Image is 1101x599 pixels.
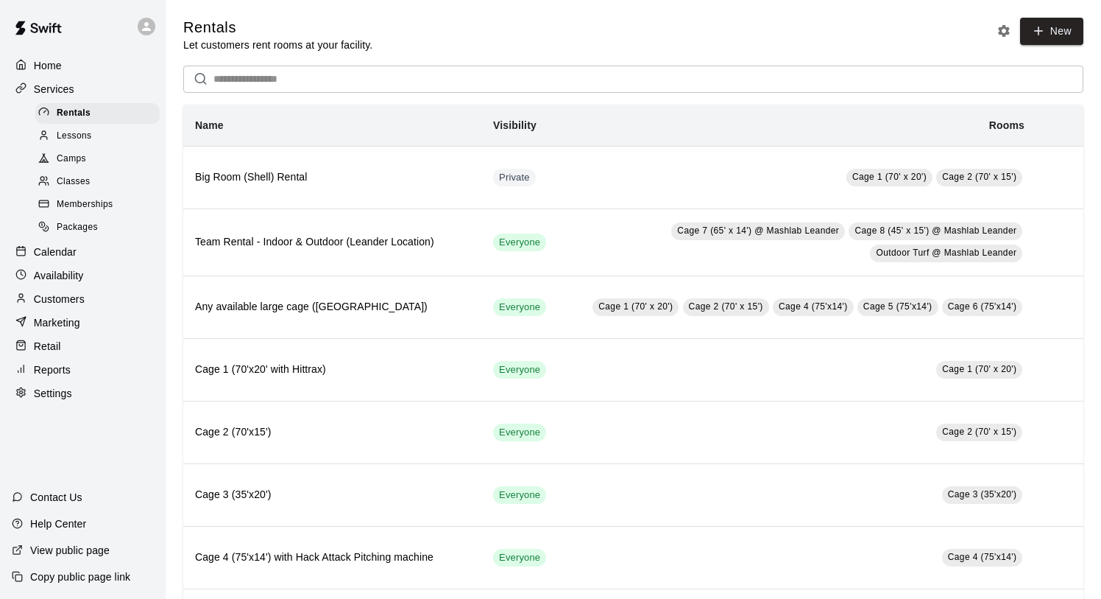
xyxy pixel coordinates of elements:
a: Settings [12,382,154,404]
span: Cage 8 (45' x 15') @ Mashlab Leander [854,225,1016,236]
p: Help Center [30,516,86,531]
span: Cage 2 (70' x 15') [942,427,1016,437]
span: Everyone [493,363,546,377]
span: Camps [57,152,86,167]
div: Classes [35,172,160,192]
h5: Rentals [183,18,372,38]
b: Name [195,119,224,131]
p: Reports [34,362,71,377]
p: View public page [30,543,110,558]
div: Packages [35,217,160,238]
a: Camps [35,148,166,171]
h6: Any available large cage ([GEOGRAPHIC_DATA]) [195,299,470,315]
p: Marketing [34,315,80,330]
a: Home [12,55,154,77]
span: Cage 5 (75'x14') [863,301,932,312]
h6: Team Rental - Indoor & Outdoor (Leander Location) [195,234,470,251]
h6: Cage 3 (35'x20') [195,487,470,503]
a: Marketing [12,312,154,334]
div: This service is visible to all of your customers [493,486,546,504]
span: Cage 1 (70' x 20') [942,364,1016,374]
div: Camps [35,149,160,169]
a: Packages [35,217,166,239]
p: Let customers rent rooms at your facility. [183,38,372,52]
h6: Cage 1 (70'x20' with Hittrax) [195,362,470,378]
span: Cage 7 (65' x 14') @ Mashlab Leander [677,225,839,236]
div: This service is visible to all of your customers [493,361,546,379]
b: Rooms [989,119,1024,131]
span: Everyone [493,426,546,440]
a: Lessons [35,125,166,147]
a: Services [12,78,154,100]
p: Home [34,58,62,73]
span: Cage 2 (70' x 15') [689,301,763,312]
p: Settings [34,386,72,401]
span: Cage 4 (75'x14') [948,552,1017,562]
h6: Cage 2 (70'x15') [195,424,470,441]
span: Everyone [493,236,546,250]
a: Availability [12,265,154,287]
p: Calendar [34,245,77,259]
span: Packages [57,220,98,235]
h6: Big Room (Shell) Rental [195,169,470,186]
span: Everyone [493,301,546,315]
button: Rental settings [993,20,1015,42]
b: Visibility [493,119,537,131]
p: Customers [34,292,85,306]
div: Lessons [35,126,160,147]
span: Memberships [57,197,113,212]
div: Memberships [35,195,160,215]
span: Outdoor Turf @ Mashlab Leander [876,248,1016,258]
span: Rentals [57,106,91,121]
span: Cage 2 (70' x 15') [942,172,1016,182]
div: This service is visible to all of your customers [493,549,546,567]
a: Classes [35,171,166,194]
span: Cage 6 (75'x14') [948,301,1017,312]
p: Availability [34,268,84,283]
div: Rentals [35,103,160,124]
span: Lessons [57,129,92,144]
span: Cage 4 (75'x14') [779,301,848,312]
span: Cage 1 (70' x 20') [852,172,927,182]
a: Rentals [35,102,166,125]
span: Cage 3 (35'x20') [948,489,1017,500]
p: Services [34,82,74,97]
a: Retail [12,335,154,357]
a: Customers [12,288,154,310]
h6: Cage 4 (75'x14') with Hack Attack Pitching machine [195,550,470,566]
p: Retail [34,339,61,354]
span: Cage 1 (70' x 20') [598,301,673,312]
span: Everyone [493,488,546,502]
a: New [1020,18,1083,45]
a: Reports [12,359,154,381]
p: Contact Us [30,490,82,505]
p: Copy public page link [30,570,130,584]
span: Classes [57,175,90,189]
span: Everyone [493,551,546,565]
div: This service is visible to all of your customers [493,298,546,316]
a: Memberships [35,194,166,217]
div: This service is hidden, and can only be accessed via a direct link [493,169,536,186]
div: This service is visible to all of your customers [493,424,546,441]
a: Calendar [12,241,154,263]
div: This service is visible to all of your customers [493,234,546,251]
span: Private [493,171,536,185]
